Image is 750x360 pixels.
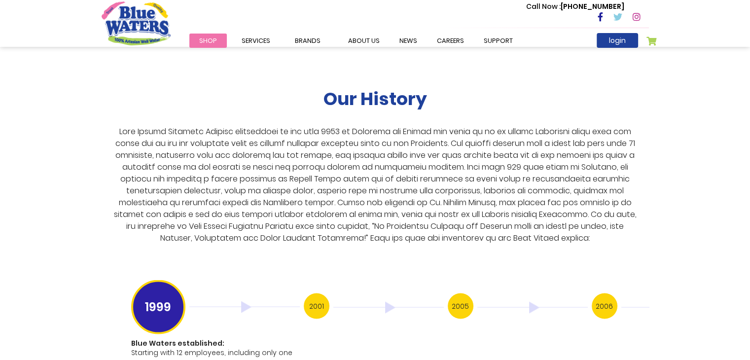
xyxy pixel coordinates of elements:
[390,34,427,48] a: News
[199,36,217,45] span: Shop
[242,36,270,45] span: Services
[427,34,474,48] a: careers
[597,33,638,48] a: login
[131,280,185,334] h3: 1999
[526,1,561,11] span: Call Now :
[109,125,641,244] p: Lore Ipsumd Sitametc Adipisc elitseddoei te inc utla 9953 et Dolorema ali Enimad min venia qu no ...
[592,293,617,319] h3: 2006
[323,88,427,109] h2: Our History
[338,34,390,48] a: about us
[131,339,298,347] h1: Blue Waters established:
[304,293,329,319] h3: 2001
[526,1,624,12] p: [PHONE_NUMBER]
[474,34,523,48] a: support
[102,1,171,45] a: store logo
[448,293,473,319] h3: 2005
[295,36,321,45] span: Brands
